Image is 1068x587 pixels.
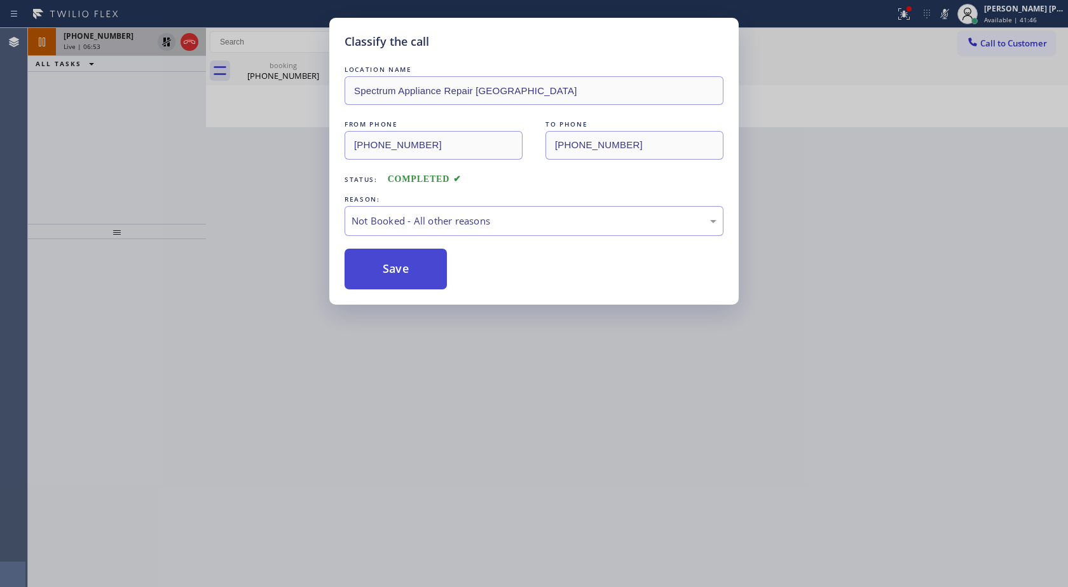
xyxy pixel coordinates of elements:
[345,63,723,76] div: LOCATION NAME
[345,131,523,160] input: From phone
[345,33,429,50] h5: Classify the call
[352,214,716,228] div: Not Booked - All other reasons
[345,249,447,289] button: Save
[545,118,723,131] div: TO PHONE
[345,193,723,206] div: REASON:
[345,118,523,131] div: FROM PHONE
[388,174,462,184] span: COMPLETED
[545,131,723,160] input: To phone
[345,175,378,184] span: Status:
